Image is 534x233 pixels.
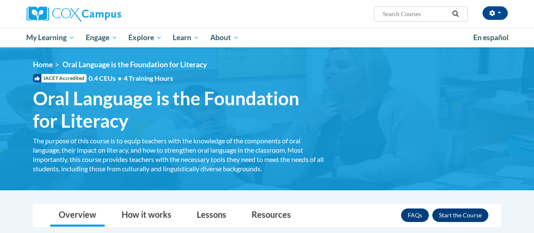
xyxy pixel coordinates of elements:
[50,204,105,227] a: Overview
[449,9,462,19] button: Search
[27,6,121,22] img: Cox Campus
[89,74,173,83] span: 0.4 CEUs
[473,33,509,42] span: En español
[20,28,514,47] div: Main menu
[26,33,75,43] span: My Learning
[205,28,244,47] a: About
[118,74,122,82] span: •
[382,9,449,19] input: Search Courses
[33,74,87,82] span: IACET Accredited
[33,87,324,132] span: Oral Language is the Foundation for Literacy
[123,28,168,47] a: Explore
[167,28,205,47] a: Learn
[33,136,324,173] div: The purpose of this course is to equip teachers with the knowledge of the components of oral lang...
[21,28,81,47] a: My Learning
[188,204,235,227] a: Lessons
[432,208,488,222] button: Enroll
[243,204,299,227] a: Resources
[482,6,508,20] button: Account Settings
[210,33,239,43] span: About
[33,60,53,69] a: Home
[128,33,162,43] span: Explore
[62,60,207,69] span: Oral Language is the Foundation for Literacy
[401,208,429,222] a: FAQs
[113,204,180,227] a: How it works
[27,6,179,22] a: Cox Campus
[80,28,123,47] a: Engage
[124,74,173,82] span: 4 Training Hours
[86,33,117,43] span: Engage
[468,29,514,47] a: En español
[173,33,199,43] span: Learn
